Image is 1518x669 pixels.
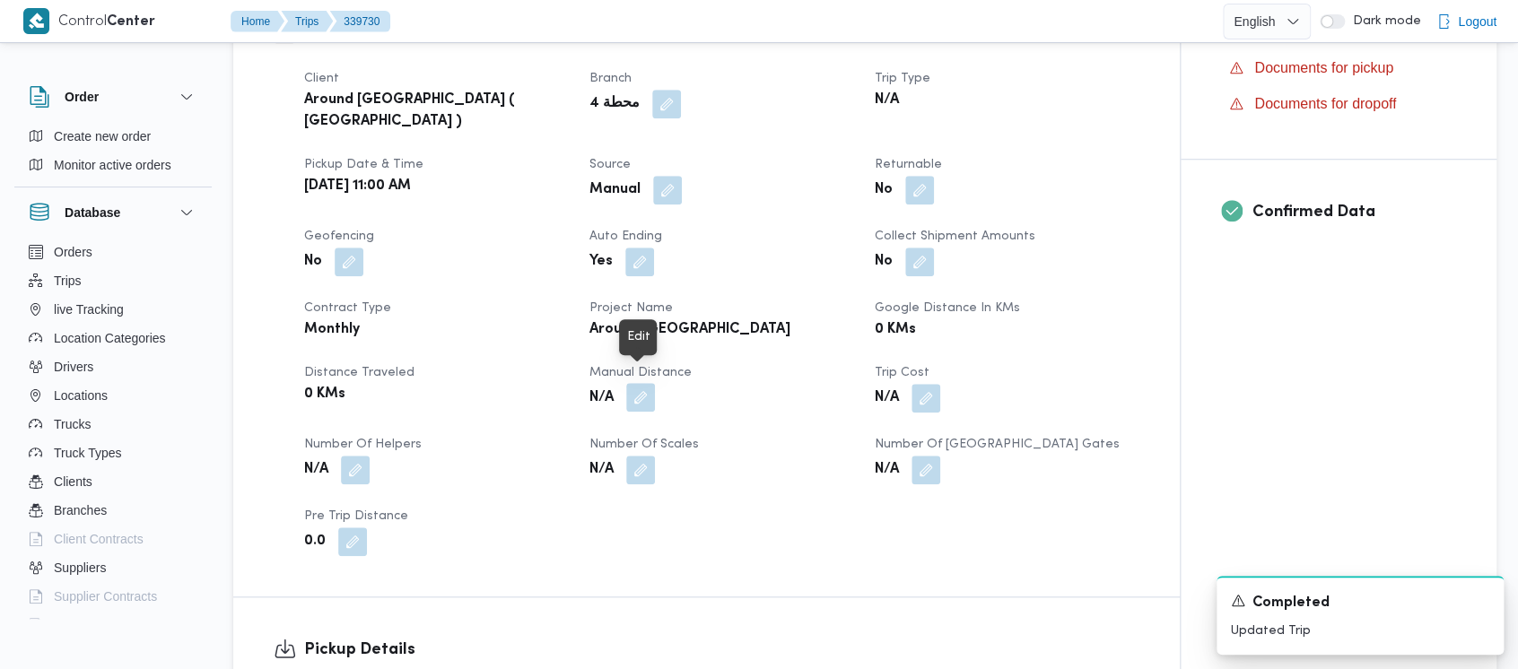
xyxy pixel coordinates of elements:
[875,73,930,84] span: Trip Type
[23,8,49,34] img: X8yXhbKr1z7QwAAAABJRU5ErkJggg==
[304,302,391,314] span: Contract Type
[54,241,92,263] span: Orders
[304,73,339,84] span: Client
[54,327,166,349] span: Location Categories
[1252,200,1456,224] h3: Confirmed Data
[1254,93,1396,115] span: Documents for dropoff
[22,352,205,381] button: Drivers
[1231,621,1489,640] p: Updated Trip
[589,319,790,341] b: Around [GEOGRAPHIC_DATA]
[54,299,124,320] span: live Tracking
[304,459,328,481] b: N/A
[589,73,632,84] span: Branch
[22,525,205,553] button: Client Contracts
[54,270,82,291] span: Trips
[1254,60,1393,75] span: Documents for pickup
[875,230,1035,242] span: Collect Shipment Amounts
[22,582,205,611] button: Supplier Contracts
[281,11,333,32] button: Trips
[54,126,151,147] span: Create new order
[875,367,929,378] span: Trip Cost
[1254,96,1396,111] span: Documents for dropoff
[22,611,205,639] button: Devices
[875,302,1020,314] span: Google distance in KMs
[589,459,614,481] b: N/A
[1222,54,1456,83] button: Documents for pickup
[54,356,93,378] span: Drivers
[231,11,284,32] button: Home
[65,202,120,223] h3: Database
[1345,14,1420,29] span: Dark mode
[22,410,205,439] button: Trucks
[304,367,414,378] span: Distance Traveled
[875,387,899,409] b: N/A
[589,93,640,115] b: محطة 4
[22,324,205,352] button: Location Categories
[29,202,197,223] button: Database
[65,86,99,108] h3: Order
[304,319,360,341] b: Monthly
[1254,57,1393,79] span: Documents for pickup
[22,122,205,151] button: Create new order
[589,230,662,242] span: Auto Ending
[22,295,205,324] button: live Tracking
[589,367,692,378] span: Manual Distance
[875,251,893,273] b: No
[54,471,92,492] span: Clients
[1231,592,1489,614] div: Notification
[875,179,893,201] b: No
[329,11,390,32] button: 339730
[22,496,205,525] button: Branches
[54,614,99,636] span: Devices
[54,557,106,578] span: Suppliers
[589,439,699,450] span: Number of Scales
[22,266,205,295] button: Trips
[875,439,1119,450] span: Number of [GEOGRAPHIC_DATA] Gates
[589,302,673,314] span: Project Name
[304,510,408,522] span: Pre Trip Distance
[22,151,205,179] button: Monitor active orders
[626,326,650,348] div: Edit
[54,413,91,435] span: Trucks
[304,230,374,242] span: Geofencing
[589,159,631,170] span: Source
[589,179,641,201] b: Manual
[304,439,422,450] span: Number of Helpers
[54,442,121,464] span: Truck Types
[54,154,171,176] span: Monitor active orders
[1458,11,1496,32] span: Logout
[304,251,322,273] b: No
[875,159,942,170] span: Returnable
[54,385,108,406] span: Locations
[22,381,205,410] button: Locations
[14,238,212,626] div: Database
[304,90,564,133] b: Around [GEOGRAPHIC_DATA] ( [GEOGRAPHIC_DATA] )
[22,467,205,496] button: Clients
[54,528,144,550] span: Client Contracts
[875,319,916,341] b: 0 KMs
[29,86,197,108] button: Order
[22,439,205,467] button: Truck Types
[589,251,613,273] b: Yes
[1222,90,1456,118] button: Documents for dropoff
[22,553,205,582] button: Suppliers
[304,384,345,405] b: 0 KMs
[304,159,423,170] span: Pickup date & time
[54,500,107,521] span: Branches
[304,531,326,552] b: 0.0
[875,90,899,111] b: N/A
[304,638,1139,662] h3: Pickup Details
[22,238,205,266] button: Orders
[304,176,411,197] b: [DATE] 11:00 AM
[54,586,157,607] span: Supplier Contracts
[589,387,614,409] b: N/A
[107,15,155,29] b: Center
[1252,593,1330,614] span: Completed
[875,459,899,481] b: N/A
[14,122,212,187] div: Order
[1429,4,1504,39] button: Logout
